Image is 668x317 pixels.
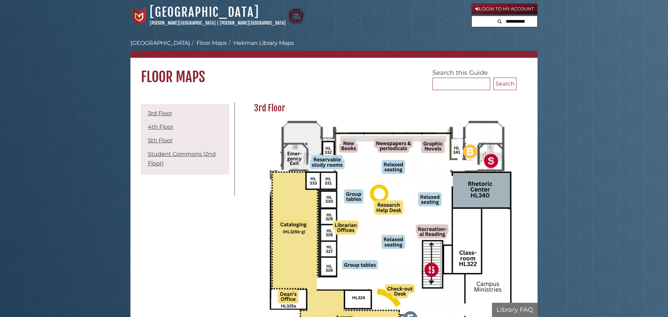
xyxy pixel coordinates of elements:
a: 3rd Floor [148,110,172,117]
img: Calvin University [130,7,148,25]
a: [PERSON_NAME][GEOGRAPHIC_DATA] [220,20,286,26]
button: Search [495,16,504,25]
a: 4th Floor [148,124,173,130]
a: [GEOGRAPHIC_DATA] [130,40,190,46]
li: Hekman Library Maps [227,39,294,47]
a: [PERSON_NAME][GEOGRAPHIC_DATA] [150,20,216,26]
span: | [217,20,218,26]
i: Search [498,19,502,24]
button: Library FAQ [492,303,538,317]
button: Search [493,78,517,90]
a: Floor Maps [197,40,227,46]
div: Guide Pages [141,102,229,178]
h2: 3rd Floor [250,103,517,114]
a: [GEOGRAPHIC_DATA] [150,5,259,20]
a: 5th Floor [148,137,173,144]
h1: Floor Maps [130,58,538,86]
a: Student Commons (2nd Floor) [148,151,216,167]
a: Login to My Account [471,3,538,15]
img: Calvin Theological Seminary [287,7,305,25]
nav: breadcrumb [130,39,538,58]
